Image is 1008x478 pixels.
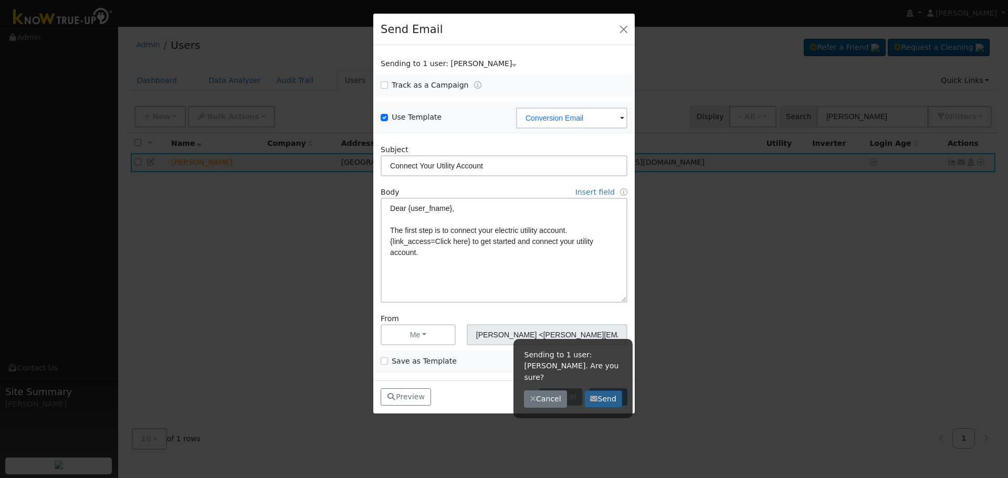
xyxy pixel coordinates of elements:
[620,188,627,196] a: Fields
[381,357,388,365] input: Save as Template
[392,356,457,367] label: Save as Template
[524,390,567,408] button: Cancel
[516,108,627,129] input: Select a Template
[375,58,633,69] div: Show users
[392,80,468,91] label: Track as a Campaign
[381,81,388,89] input: Track as a Campaign
[575,188,615,196] a: Insert field
[524,349,622,383] p: Sending to 1 user: [PERSON_NAME]. Are you sure?
[381,114,388,121] input: Use Template
[381,324,456,345] button: Me
[381,144,408,155] label: Subject
[381,187,400,198] label: Body
[474,81,481,89] a: Tracking Campaigns
[381,388,431,406] button: Preview
[392,112,442,123] label: Use Template
[584,390,623,408] button: Send
[381,21,443,38] h4: Send Email
[381,313,399,324] label: From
